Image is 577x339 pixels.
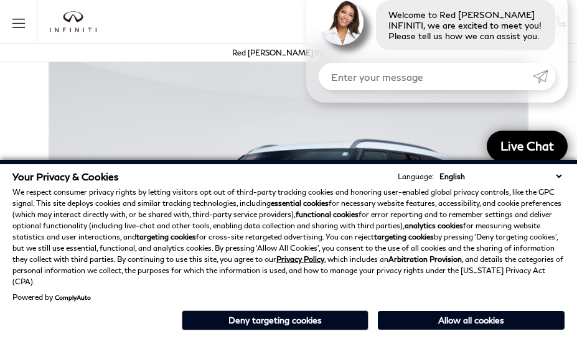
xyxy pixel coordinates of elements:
[12,294,91,301] div: Powered by
[374,232,434,241] strong: targeting cookies
[319,63,533,90] input: Enter your message
[50,11,96,32] a: infiniti
[533,63,555,90] a: Submit
[276,254,324,264] a: Privacy Policy
[388,254,462,264] strong: Arbitration Provision
[405,221,463,230] strong: analytics cookies
[50,11,96,32] img: INFINITI
[12,170,119,182] span: Your Privacy & Cookies
[296,210,359,219] strong: functional cookies
[182,310,368,330] button: Deny targeting cookies
[136,232,196,241] strong: targeting cookies
[271,198,329,208] strong: essential cookies
[436,170,565,182] select: Language Select
[12,187,565,287] p: We respect consumer privacy rights by letting visitors opt out of third-party tracking cookies an...
[398,173,434,180] div: Language:
[378,311,565,330] button: Allow all cookies
[232,48,345,57] a: Red [PERSON_NAME] INFINITI
[487,131,568,162] a: Live Chat
[55,294,91,301] a: ComplyAuto
[494,138,560,154] span: Live Chat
